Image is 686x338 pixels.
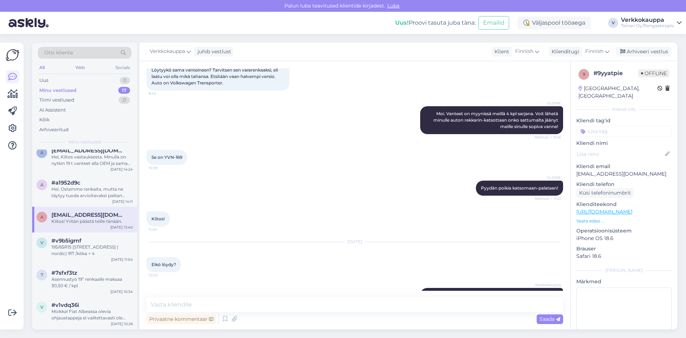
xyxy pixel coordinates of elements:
[51,186,133,199] div: Hei, Ostamme renkaita, mutta ne täytyy tuoda arvioitavaksi paikan päälle. Irtorenkaat voi tuoda V...
[151,262,176,267] span: Eikö löydy?
[576,227,672,235] p: Operatsioonisüsteem
[577,150,663,158] input: Lisa nimi
[40,304,43,310] span: v
[576,278,672,285] p: Märkmed
[549,48,579,55] div: Klienditugi
[433,111,559,129] span: Moi. Vanteet on myynissä meillä 4 kpl sarjana. Voit lähetä minulle auton rekkarin-katsottaan onko...
[395,19,409,26] b: Uus!
[616,47,671,57] div: Arhiveeri vestlus
[111,321,133,327] div: [DATE] 10:26
[114,63,131,72] div: Socials
[40,150,44,155] span: a
[534,196,561,201] span: Nähtud ✓ 11:21
[478,16,509,30] button: Emailid
[576,245,672,253] p: Brauser
[534,175,561,180] span: ÜLDINE
[41,272,43,278] span: 7
[576,170,672,178] p: [EMAIL_ADDRESS][DOMAIN_NAME]
[110,289,133,294] div: [DATE] 10:34
[149,273,175,278] span: 10:02
[481,185,558,191] span: Pyydän poikia katsomaan-palataan!
[6,48,19,62] img: Askly Logo
[44,49,73,57] span: Otsi kliente
[583,72,585,77] span: 9
[576,267,672,274] div: [PERSON_NAME]
[515,48,533,55] span: Finnish
[578,85,657,100] div: [GEOGRAPHIC_DATA], [GEOGRAPHIC_DATA]
[576,126,672,137] input: Lisa tag
[51,147,126,154] span: ari.sharif@kanresta.fi
[576,163,672,170] p: Kliendi email
[540,316,560,322] span: Saada
[395,19,476,27] div: Proovi tasuta juba täna:
[638,69,670,77] span: Offline
[40,182,44,187] span: a
[39,87,76,94] div: Minu vestlused
[39,77,48,84] div: Uus
[149,165,175,171] span: 10:39
[74,63,86,72] div: Web
[608,18,618,28] div: V
[111,257,133,262] div: [DATE] 11:04
[621,17,682,29] a: VerkkokauppaTeinari Oy/Rengaskirppis
[51,302,79,308] span: #v1vdq36i
[151,67,279,85] span: Löytyykö sama vanteineen? Tarvitsen sen vararenkaaksi, eli laatu voi olla mikä tahansa. Etsitään ...
[39,107,66,114] div: AI Assistent
[151,216,165,221] span: Kiitos!
[576,117,672,124] p: Kliendi tag'id
[151,155,182,160] span: Se on YVN-169
[38,63,46,72] div: All
[593,69,638,78] div: # 9yyatpie
[69,139,101,145] span: Minu vestlused
[576,209,632,215] a: [URL][DOMAIN_NAME]
[120,77,130,84] div: 0
[51,212,126,218] span: andriy.shevchenko@aalto.fi
[51,237,81,244] span: #v9b5igmf
[146,239,563,245] div: [DATE]
[534,101,561,106] span: ÜLDINE
[51,308,133,321] div: Moikka! Fiat Albeassa olevia ohjaustappeja ei valitettavasti ole meillä saatavilla.
[40,240,43,245] span: v
[576,253,672,260] p: Safari 18.6
[51,244,133,257] div: 195/65R15 [STREET_ADDRESS] ( nordic) 91T /kitka × 4
[51,154,133,167] div: Hei, Kiitos vastauksesta. Minulla on nytkin 19 t vanteet alla OEM ja sama kumit 265/50R19 110W XL...
[576,106,672,113] div: Kliendi info
[576,201,672,208] p: Klienditeekond
[110,225,133,230] div: [DATE] 13:40
[51,218,133,225] div: Kiitos! Yritän päästä teille tänään.
[51,180,80,186] span: #a1952d9c
[576,218,672,224] p: Vaata edasi ...
[40,214,44,220] span: a
[576,188,634,198] div: Küsi telefoninumbrit
[51,276,133,289] div: Asennustyö 19” renkaalle maksaa 30,50 € / kpl
[518,16,591,29] div: Väljaspool tööaega
[576,181,672,188] p: Kliendi telefon
[149,227,175,232] span: 11:40
[621,17,674,23] div: Verkkokauppa
[585,48,603,55] span: Finnish
[146,314,216,324] div: Privaatne kommentaar
[534,282,561,288] span: Verkkokauppa
[576,139,672,147] p: Kliendi nimi
[576,235,672,242] p: iPhone OS 18.6
[492,48,509,55] div: Klient
[110,167,133,172] div: [DATE] 14:24
[112,199,133,204] div: [DATE] 14:11
[195,48,231,55] div: juhib vestlust
[51,270,77,276] span: #7sfxf3tz
[149,91,175,96] span: 9:43
[39,126,69,133] div: Arhiveeritud
[385,3,402,9] span: Luba
[150,48,185,55] span: Verkkokauppa
[39,116,50,123] div: Kõik
[119,97,130,104] div: 21
[621,23,674,29] div: Teinari Oy/Rengaskirppis
[534,134,561,140] span: Nähtud ✓ 9:46
[39,97,74,104] div: Tiimi vestlused
[118,87,130,94] div: 17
